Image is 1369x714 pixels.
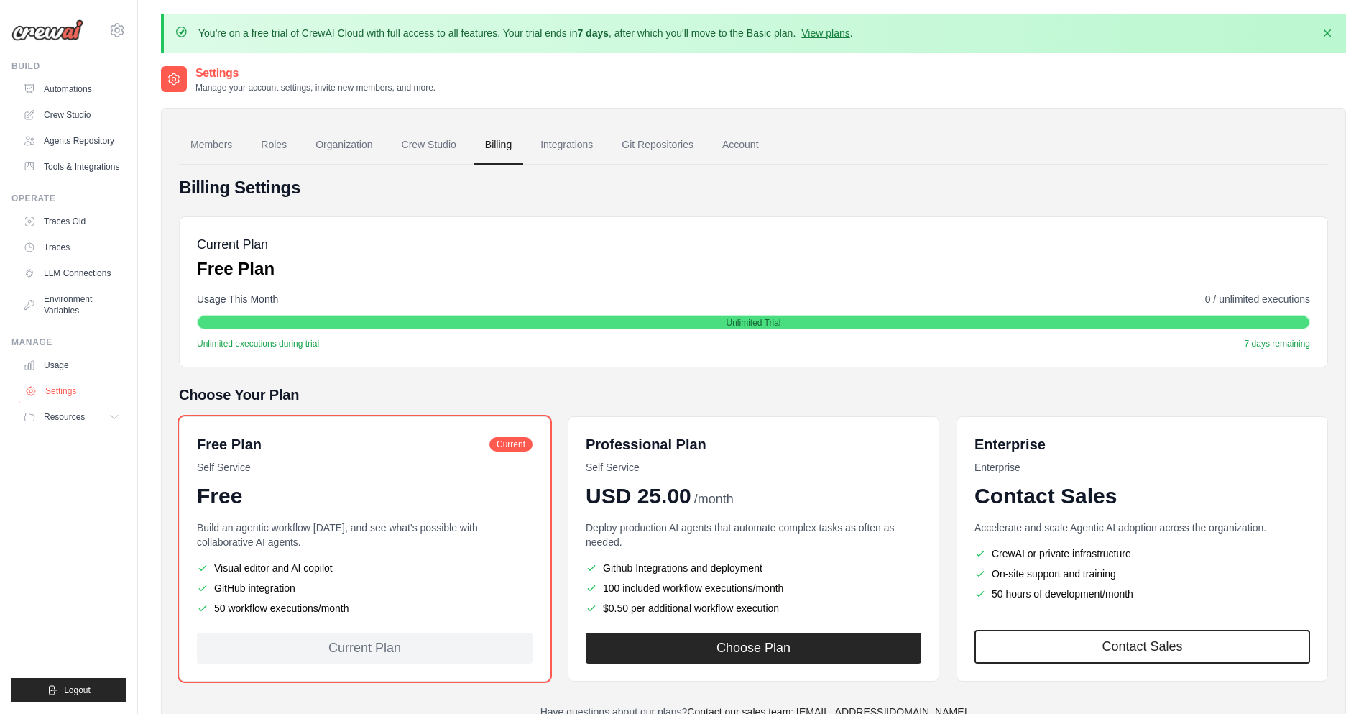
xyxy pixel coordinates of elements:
[179,126,244,165] a: Members
[586,460,921,475] p: Self Service
[17,104,126,127] a: Crew Studio
[586,561,921,575] li: Github Integrations and deployment
[974,460,1310,475] p: Enterprise
[197,292,278,306] span: Usage This Month
[197,483,533,509] div: Free
[17,210,126,233] a: Traces Old
[11,337,126,348] div: Manage
[44,411,85,423] span: Resources
[197,338,319,349] span: Unlimited executions during trial
[197,521,533,549] p: Build an agentic workflow [DATE], and see what's possible with collaborative AI agents.
[974,546,1310,561] li: CrewAI or private infrastructure
[17,354,126,377] a: Usage
[17,406,126,429] button: Resources
[711,126,770,165] a: Account
[17,78,126,101] a: Automations
[179,385,1328,405] h5: Choose Your Plan
[974,521,1310,535] p: Accelerate and scale Agentic AI adoption across the organization.
[195,65,435,82] h2: Settings
[586,483,691,509] span: USD 25.00
[64,685,91,696] span: Logout
[586,581,921,595] li: 100 included workflow executions/month
[529,126,604,165] a: Integrations
[586,601,921,615] li: $0.50 per additional workflow execution
[577,27,609,39] strong: 7 days
[197,633,533,664] div: Current Plan
[19,380,127,403] a: Settings
[11,678,126,702] button: Logout
[17,236,126,259] a: Traces
[197,601,533,615] li: 50 workflow executions/month
[11,19,83,41] img: Logo
[11,193,126,204] div: Operate
[11,60,126,72] div: Build
[179,176,1328,199] h4: Billing Settings
[610,126,705,165] a: Git Repositories
[489,437,533,452] span: Current
[197,581,533,595] li: GitHub integration
[801,27,849,39] a: View plans
[974,567,1310,581] li: On-site support and training
[586,521,921,549] p: Deploy production AI agents that automate complex tasks as often as needed.
[195,82,435,93] p: Manage your account settings, invite new members, and more.
[197,460,533,475] p: Self Service
[197,561,533,575] li: Visual editor and AI copilot
[694,490,734,509] span: /month
[974,434,1310,454] h6: Enterprise
[304,126,384,165] a: Organization
[1205,292,1310,306] span: 0 / unlimited executions
[474,126,523,165] a: Billing
[974,483,1310,509] div: Contact Sales
[197,434,262,454] h6: Free Plan
[586,434,706,454] h6: Professional Plan
[17,155,126,178] a: Tools & Integrations
[974,630,1310,664] a: Contact Sales
[974,587,1310,601] li: 50 hours of development/month
[197,257,275,280] p: Free Plan
[1245,338,1310,349] span: 7 days remaining
[17,288,126,322] a: Environment Variables
[586,633,921,664] button: Choose Plan
[198,26,853,40] p: You're on a free trial of CrewAI Cloud with full access to all features. Your trial ends in , aft...
[17,262,126,285] a: LLM Connections
[249,126,298,165] a: Roles
[17,129,126,152] a: Agents Repository
[726,317,780,329] span: Unlimited Trial
[390,126,468,165] a: Crew Studio
[197,234,275,255] h5: Current Plan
